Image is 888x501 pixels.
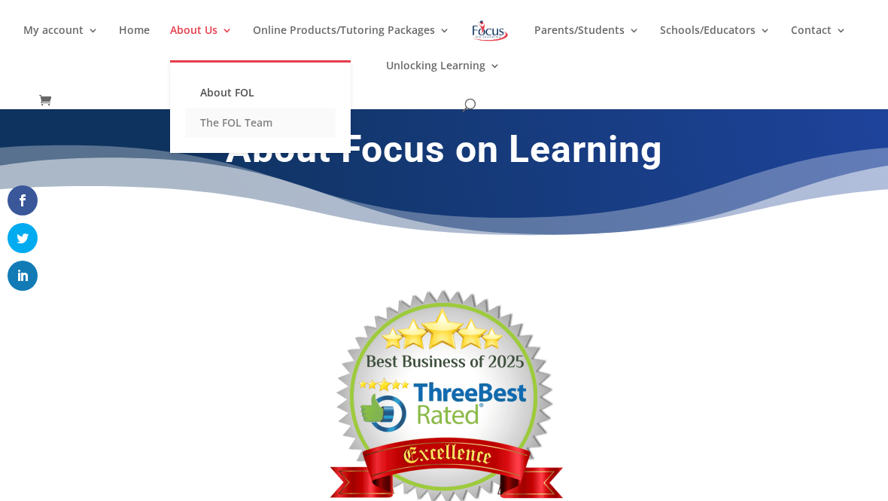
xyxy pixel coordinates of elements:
a: Unlocking Learning [386,60,500,96]
a: Schools/Educators [660,25,771,60]
a: Parents/Students [534,25,640,60]
img: Focus on Learning [470,17,509,44]
a: My account [23,25,99,60]
a: The FOL Team [185,108,336,138]
a: Online Products/Tutoring Packages [253,25,450,60]
h1: About Focus on Learning [89,127,799,179]
a: Contact [791,25,847,60]
a: About FOL [185,78,336,108]
a: Home [119,25,150,60]
a: About Us [170,25,233,60]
